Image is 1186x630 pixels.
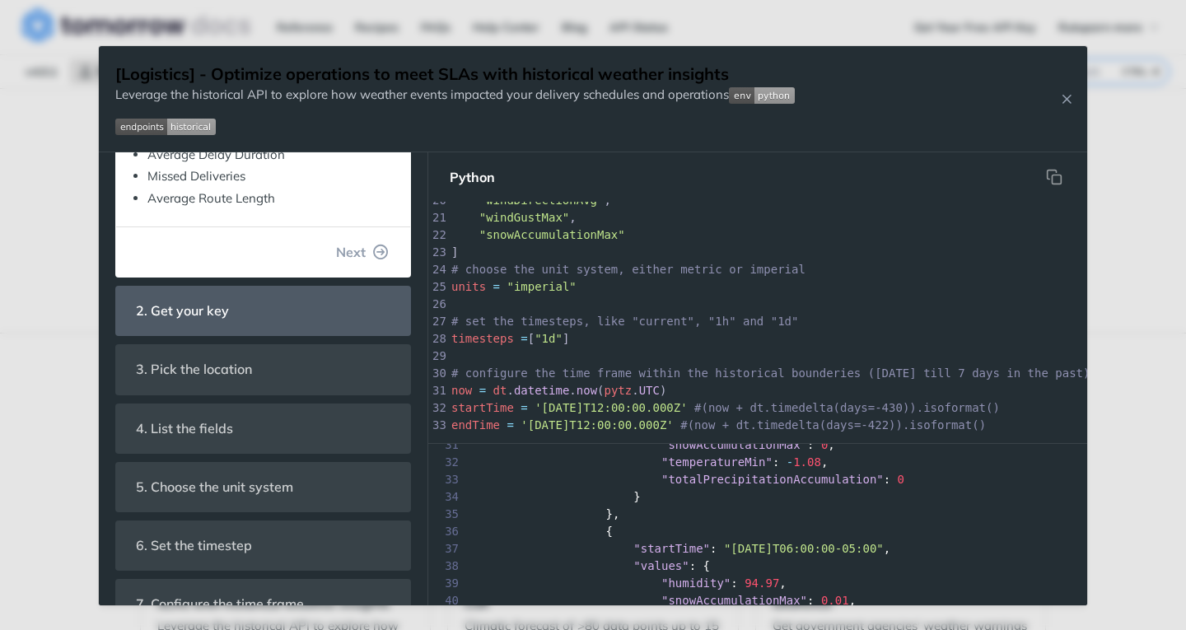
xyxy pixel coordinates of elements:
[428,244,445,261] div: 23
[428,278,445,296] div: 25
[437,161,508,194] button: Python
[428,506,1087,523] div: },
[428,488,464,506] span: 34
[521,418,673,432] span: '[DATE]T12:00:00.000Z'
[661,473,884,486] span: "totalPrecipitationAccumulation"
[451,194,611,207] span: ,
[428,313,445,330] div: 27
[428,592,1087,609] div: : ,
[124,530,264,562] span: 6. Set the timestep
[428,348,445,365] div: 29
[451,263,805,276] span: # choose the unit system, either metric or imperial
[451,280,486,293] span: units
[115,63,795,86] h1: [Logistics] - Optimize operations to meet SLAs with historical weather insights
[428,417,445,434] div: 33
[633,559,689,572] span: "values"
[428,436,1087,454] div: : ,
[661,594,807,607] span: "snowAccumulationMax"
[428,261,445,278] div: 24
[451,418,500,432] span: endTime
[451,384,472,397] span: now
[479,211,570,224] span: "windGustMax"
[451,245,459,259] span: ]
[428,434,445,451] div: 34
[661,576,731,590] span: "humidity"
[1054,91,1079,107] button: Close Recipe
[451,315,798,328] span: # set the timesteps, like "current", "1h" and "1d"
[1038,161,1071,194] button: Copy
[428,540,464,558] span: 37
[428,454,1087,471] div: : ,
[428,454,464,471] span: 32
[428,523,1087,540] div: {
[428,592,464,609] span: 40
[428,330,445,348] div: 28
[535,332,563,345] span: "1d"
[451,401,514,414] span: startTime
[428,471,464,488] span: 33
[451,366,1090,380] span: # configure the time frame within the historical bounderies ([DATE] till 7 days in the past)
[493,280,500,293] span: =
[493,384,507,397] span: dt
[115,344,411,394] section: 3. Pick the location
[724,542,884,555] span: "[DATE]T06:00:00-05:00"
[428,523,464,540] span: 36
[507,418,513,432] span: =
[451,332,514,345] span: timesteps
[115,462,411,512] section: 5. Choose the unit system
[428,558,1087,575] div: : {
[428,296,445,313] div: 26
[428,226,445,244] div: 22
[821,594,849,607] span: 0.01
[821,438,828,451] span: 0
[124,353,264,385] span: 3. Pick the location
[1046,169,1062,185] svg: hidden
[451,384,667,397] span: . . ( . )
[428,382,445,399] div: 31
[729,86,795,102] span: Expand image
[147,146,391,165] li: Average Delay Duration
[577,384,597,397] span: now
[428,209,445,226] div: 21
[535,401,687,414] span: '[DATE]T12:00:00.000Z'
[428,575,1087,592] div: : ,
[336,242,366,262] span: Next
[323,236,402,268] button: Next
[680,418,986,432] span: #(now + dt.timedelta(days=-422)).isoformat()
[507,280,576,293] span: "imperial"
[428,365,445,382] div: 30
[428,540,1087,558] div: : ,
[793,455,821,469] span: 1.08
[787,455,793,469] span: -
[428,575,464,592] span: 39
[479,228,625,241] span: "snowAccumulationMax"
[521,401,527,414] span: =
[661,455,773,469] span: "temperatureMin"
[898,473,904,486] span: 0
[115,117,795,136] span: Expand image
[428,558,464,575] span: 38
[451,211,577,224] span: ,
[428,436,464,454] span: 31
[115,119,216,135] img: endpoint
[124,295,240,327] span: 2. Get your key
[633,542,710,555] span: "startTime"
[428,488,1087,506] div: }
[694,401,1000,414] span: #(now + dt.timedelta(days=-430)).isoformat()
[124,588,315,620] span: 7. Configure the time frame
[115,579,411,629] section: 7. Configure the time frame
[605,384,633,397] span: pytz
[661,438,807,451] span: "snowAccumulationMax"
[115,286,411,336] section: 2. Get your key
[521,332,527,345] span: =
[124,413,245,445] span: 4. List the fields
[428,471,1087,488] div: :
[639,384,660,397] span: UTC
[147,167,391,186] li: Missed Deliveries
[115,86,795,105] p: Leverage the historical API to explore how weather events impacted your delivery schedules and op...
[514,384,569,397] span: datetime
[428,399,445,417] div: 32
[115,404,411,454] section: 4. List the fields
[451,332,569,345] span: [ ]
[115,520,411,571] section: 6. Set the timestep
